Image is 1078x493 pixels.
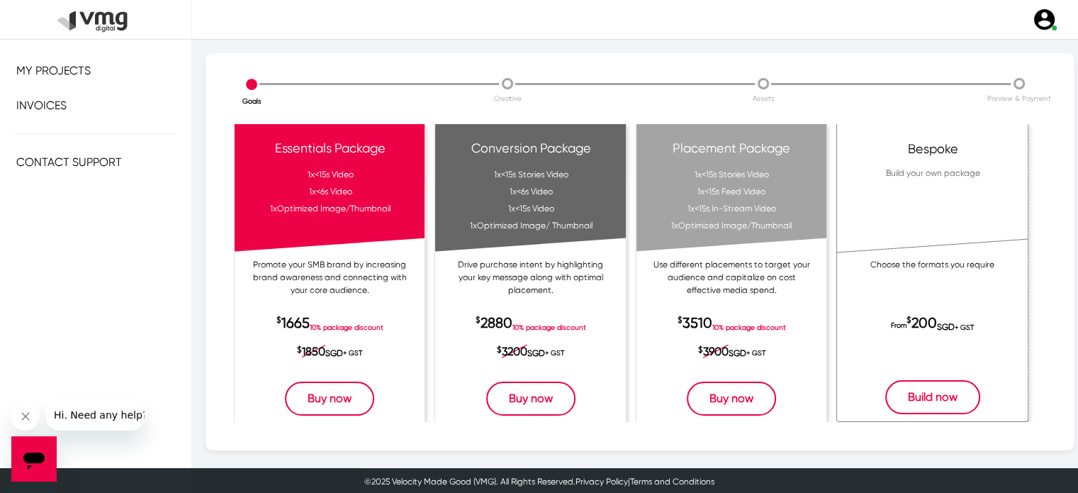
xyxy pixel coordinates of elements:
[636,93,891,104] p: Assets
[703,345,729,358] span: 3900
[641,217,824,234] li: 1x Optimized Image/Thumbnail
[124,96,379,106] p: Goals
[285,382,374,416] button: Buy now
[497,345,502,355] span: $
[297,345,302,355] span: $
[451,258,611,308] p: Drive purchase intent by highlighting your key message along with optimal placement.
[502,345,527,358] span: 3200
[712,323,786,331] span: 10% package discount
[906,315,911,325] span: $
[641,166,824,183] li: 1x <15s Stories Video
[630,477,714,487] a: Terms and Conditions
[310,323,383,331] span: 10% package discount
[853,258,1013,308] p: Choose the formats you require
[380,93,635,104] p: Creative
[16,99,67,112] span: Invoices
[235,308,425,329] h5: 1665
[641,183,824,200] li: 1x <15s Feed Video
[11,436,57,482] iframe: Button to launch messaging window
[16,155,122,169] span: Contact Support
[678,315,683,325] span: $
[486,382,576,416] button: Buy now
[937,323,974,331] span: + GST
[698,345,703,355] span: $
[302,345,325,358] span: 1850
[1032,7,1057,32] img: user
[276,315,281,325] span: $
[576,477,628,487] a: Privacy Policy
[16,64,91,77] span: My Projects
[439,138,622,157] p: Conversion Package
[937,322,955,332] span: SGD
[439,200,622,217] li: 1x <15s Video
[435,308,625,329] h5: 2880
[239,166,422,183] li: 1x <15s Video
[729,348,746,358] span: SGD
[885,380,980,414] button: Build now
[842,139,1023,158] p: Bespoke
[837,308,1027,358] h5: 200
[729,349,765,357] span: + GST
[636,308,826,329] h5: 3510
[239,183,422,200] li: 1x <6s Video
[1023,7,1064,32] a: user
[439,183,622,200] li: 1x <6s Video
[239,138,422,157] p: Essentials Package
[11,402,40,431] iframe: Close message
[527,349,564,357] span: + GST
[249,258,410,308] p: Promote your SMB brand by increasing brand awareness and connecting with your core audience.
[439,166,622,183] li: 1x <15s Stories Video
[239,200,422,217] li: 1x Optimized Image/Thumbnail
[325,349,362,357] span: + GST
[439,217,622,234] li: 1x Optimized Image/ Thumbnail
[651,258,812,308] p: Use different placements to target your audience and capitalize on cost effective media spend.
[45,399,145,431] iframe: Message from company
[512,323,586,331] span: 10% package discount
[476,315,481,325] span: $
[527,348,545,358] span: SGD
[842,167,1023,179] p: Build your own package
[325,348,343,358] span: SGD
[891,321,906,329] span: From
[9,10,102,21] span: Hi. Need any help?
[687,382,776,416] button: Buy now
[641,200,824,217] li: 1x <15s In-Stream Video
[641,138,824,157] p: Placement Package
